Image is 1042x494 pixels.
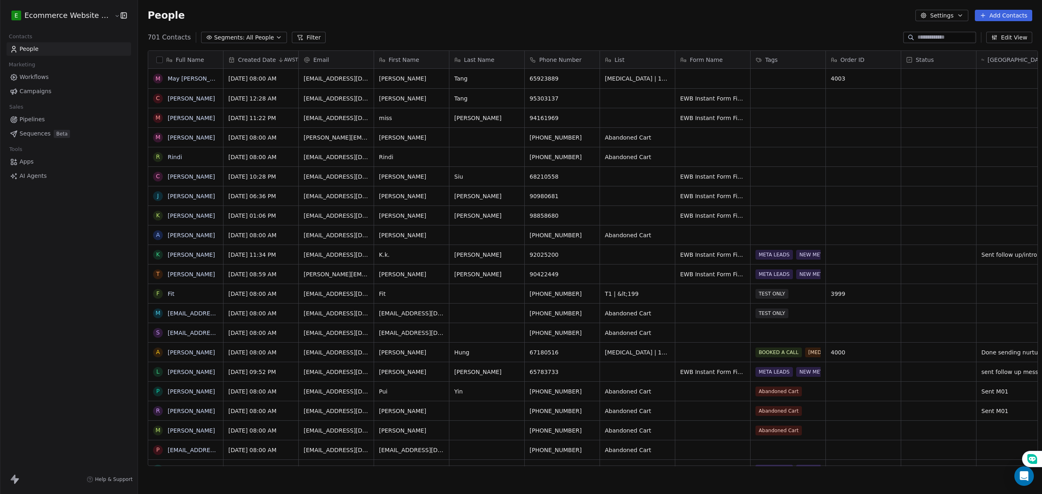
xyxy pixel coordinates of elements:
span: [DATE] 08:00 AM [228,348,293,356]
div: K [156,211,160,220]
span: [EMAIL_ADDRESS][DOMAIN_NAME] [304,251,369,259]
span: Abandoned Cart [605,231,670,239]
span: [PHONE_NUMBER] [530,153,595,161]
span: [EMAIL_ADDRESS][DOMAIN_NAME] [304,329,369,337]
span: Apps [20,157,34,166]
span: [EMAIL_ADDRESS][DOMAIN_NAME] [304,407,369,415]
span: META LEADS [755,367,793,377]
span: Beta [54,130,70,138]
span: Abandoned Cart [605,153,670,161]
span: [EMAIL_ADDRESS][DOMAIN_NAME] [304,192,369,200]
span: [EMAIL_ADDRESS][DOMAIN_NAME] [304,348,369,356]
span: Abandoned Cart [755,406,802,416]
div: M [155,426,160,435]
div: Full Name [148,51,223,68]
span: Piggy [454,466,519,474]
span: Phone Number [539,56,582,64]
div: A [156,348,160,356]
span: [DATE] 11:49 PM [228,466,293,474]
span: Abandoned Cart [755,426,802,435]
div: C [156,172,160,181]
span: [PHONE_NUMBER] [530,446,595,454]
a: [PERSON_NAME] [168,95,215,102]
span: EWB Instant Form Final [680,251,745,259]
button: Add Contacts [975,10,1032,21]
span: 94161969 [530,114,595,122]
span: [DATE] 12:28 AM [228,94,293,103]
span: [EMAIL_ADDRESS][DOMAIN_NAME] [304,446,369,454]
a: [PERSON_NAME] [168,408,215,414]
div: First Name [374,51,449,68]
span: [EMAIL_ADDRESS][DOMAIN_NAME] [304,114,369,122]
span: [EMAIL_ADDRESS][DOMAIN_NAME] [304,153,369,161]
span: [DATE] 08:00 AM [228,407,293,415]
span: [EMAIL_ADDRESS][DOMAIN_NAME] [304,74,369,83]
span: Pui [379,387,444,396]
span: 4000 [831,348,896,356]
span: [PHONE_NUMBER] [530,329,595,337]
span: [PHONE_NUMBER] [530,426,595,435]
span: [EMAIL_ADDRESS][DOMAIN_NAME] [379,329,444,337]
span: NEW META ADS LEADS [796,269,858,279]
a: [EMAIL_ADDRESS][DOMAIN_NAME] [168,330,267,336]
div: A [156,231,160,239]
div: F [156,289,160,298]
span: [DATE] 08:59 AM [228,270,293,278]
span: TEST ONLY [755,289,788,299]
span: Tang [454,74,519,83]
span: AWST [284,57,298,63]
span: [PERSON_NAME] [379,212,444,220]
span: Ecommerce Website Builder [24,10,112,21]
div: R [156,407,160,415]
span: [PERSON_NAME][EMAIL_ADDRESS][PERSON_NAME][DOMAIN_NAME] [304,270,369,278]
span: META LEADS [755,269,793,279]
span: Abandoned Cart [755,387,802,396]
span: [EMAIL_ADDRESS][DOMAIN_NAME] [304,466,369,474]
span: [EMAIL_ADDRESS][DOMAIN_NAME] [304,231,369,239]
span: People [20,45,39,53]
span: Piggy [379,466,444,474]
span: Tags [765,56,778,64]
div: m [155,309,160,317]
span: [PERSON_NAME] [454,114,519,122]
span: [DATE] 08:00 AM [228,329,293,337]
a: [EMAIL_ADDRESS][DOMAIN_NAME] [168,447,267,453]
a: [PERSON_NAME] [168,134,215,141]
span: Abandoned Cart [605,407,670,415]
div: Tags [751,51,825,68]
span: Created Date [238,56,276,64]
span: [DATE] 08:00 AM [228,231,293,239]
span: 68210558 [530,173,595,181]
span: EWB Instant Form Final [680,192,745,200]
span: Abandoned Cart [605,133,670,142]
div: K [156,250,160,259]
div: List [600,51,675,68]
span: 98858680 [530,212,595,220]
div: grid [148,69,223,466]
a: [PERSON_NAME] [168,232,215,238]
div: M [155,133,160,142]
div: Open Intercom Messenger [1014,466,1034,486]
span: [PERSON_NAME] [379,231,444,239]
span: EWB Instant Form Final [680,212,745,220]
span: [DATE] 01:06 PM [228,212,293,220]
a: May [PERSON_NAME] [PERSON_NAME] [168,75,278,82]
a: [PERSON_NAME] [168,115,215,121]
span: [PERSON_NAME] [454,368,519,376]
span: 90422449 [530,270,595,278]
div: T [156,270,160,278]
span: [MEDICAL_DATA] | 1000+ [605,348,670,356]
a: [PERSON_NAME] [168,193,215,199]
div: m [155,114,160,122]
span: [PHONE_NUMBER] [530,387,595,396]
a: [PERSON_NAME] [168,251,215,258]
span: Hung [454,348,519,356]
span: [EMAIL_ADDRESS][DOMAIN_NAME] [304,290,369,298]
span: EWB Instant Form Final [680,368,745,376]
span: Pipelines [20,115,45,124]
span: Order ID [841,56,865,64]
span: [PERSON_NAME] [454,270,519,278]
span: First Name [389,56,419,64]
span: [DATE] 08:00 AM [228,446,293,454]
a: Rindi [168,154,182,160]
